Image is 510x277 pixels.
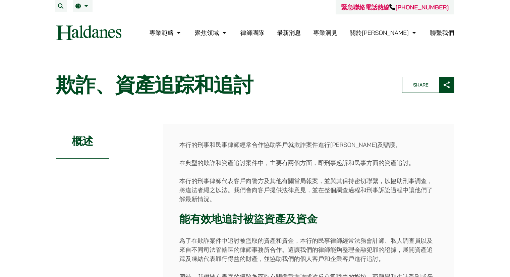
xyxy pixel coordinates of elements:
button: Share [402,77,454,93]
a: 聯繫我們 [430,29,454,37]
h1: 欺詐、資產追踪和追討 [56,73,391,97]
a: 專業範疇 [149,29,182,37]
a: 繁 [75,3,90,9]
img: Logo of Haldanes [56,25,121,40]
a: 關於何敦 [350,29,418,37]
p: 本行的刑事律師代表客戶向警方及其他有關當局報案，並與其保持密切聯繫，以協助刑事調查，將違法者繩之以法。我們會向客戶提供法律意見，並在整個調查過程和刑事訴訟過程中讓他們了解最新情況。 [179,176,438,204]
h3: 能有效地追討被盜資產及資金 [179,213,438,225]
a: 聚焦領域 [195,29,228,37]
a: 專業洞見 [313,29,337,37]
a: 緊急聯絡電話熱線[PHONE_NUMBER] [341,3,449,11]
p: 為了在欺詐案件中追討被盜取的資產和資金，本行的民事律師經常法務會計師、私人調查員以及來自不同司法管轄區的律師事務所合作。這讓我們的律師能夠整理金融犯罪的證據，展開資產追踪及凍結代表罪行得益的財產... [179,236,438,263]
h2: 概述 [56,124,109,159]
span: Share [402,77,439,93]
a: 最新消息 [277,29,301,37]
a: 律師團隊 [240,29,265,37]
p: 在典型的欺詐和資產追討案件中，主要有兩個方面，即刑事起訴和民事方面的資產追討。 [179,158,438,167]
p: 本行的刑事和民事律師經常合作協助客戶就欺詐案件進行[PERSON_NAME]及辯護。 [179,140,438,149]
